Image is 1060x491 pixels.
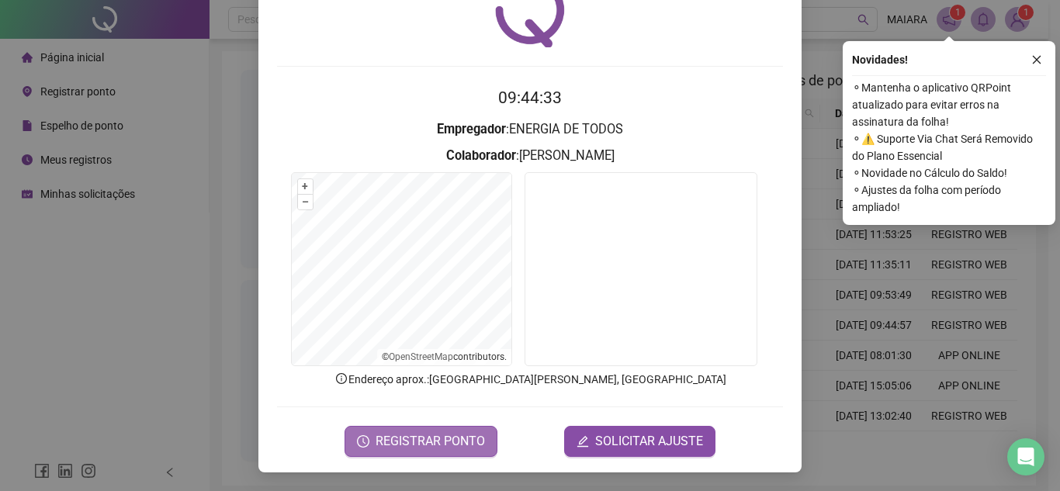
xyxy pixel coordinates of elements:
[498,88,562,107] time: 09:44:33
[852,51,908,68] span: Novidades !
[298,195,313,209] button: –
[382,351,507,362] li: © contributors.
[446,148,516,163] strong: Colaborador
[277,371,783,388] p: Endereço aprox. : [GEOGRAPHIC_DATA][PERSON_NAME], [GEOGRAPHIC_DATA]
[345,426,497,457] button: REGISTRAR PONTO
[1031,54,1042,65] span: close
[437,122,506,137] strong: Empregador
[577,435,589,448] span: edit
[852,182,1046,216] span: ⚬ Ajustes da folha com período ampliado!
[1007,438,1044,475] div: Open Intercom Messenger
[334,372,348,386] span: info-circle
[357,435,369,448] span: clock-circle
[852,164,1046,182] span: ⚬ Novidade no Cálculo do Saldo!
[277,146,783,166] h3: : [PERSON_NAME]
[852,130,1046,164] span: ⚬ ⚠️ Suporte Via Chat Será Removido do Plano Essencial
[564,426,715,457] button: editSOLICITAR AJUSTE
[852,79,1046,130] span: ⚬ Mantenha o aplicativo QRPoint atualizado para evitar erros na assinatura da folha!
[595,432,703,451] span: SOLICITAR AJUSTE
[277,119,783,140] h3: : ENERGIA DE TODOS
[376,432,485,451] span: REGISTRAR PONTO
[298,179,313,194] button: +
[389,351,453,362] a: OpenStreetMap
